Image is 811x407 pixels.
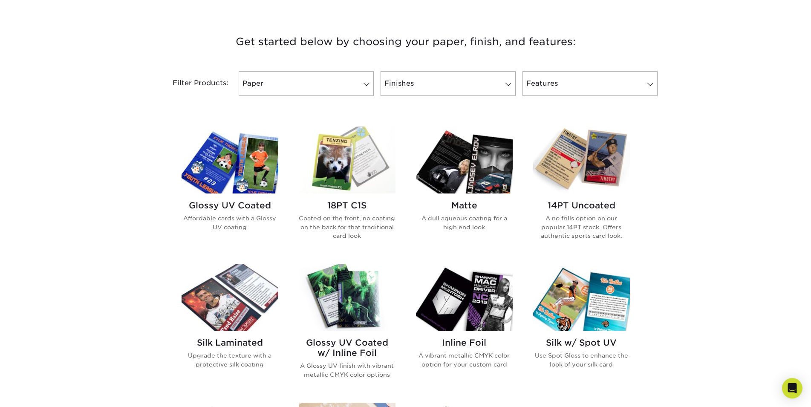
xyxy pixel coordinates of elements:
a: 14PT Uncoated Trading Cards 14PT Uncoated A no frills option on our popular 14PT stock. Offers au... [533,127,630,254]
img: Silk Laminated Trading Cards [182,264,278,331]
p: Affordable cards with a Glossy UV coating [182,214,278,231]
a: 18PT C1S Trading Cards 18PT C1S Coated on the front, no coating on the back for that traditional ... [299,127,395,254]
a: Features [522,71,658,96]
img: 14PT Uncoated Trading Cards [533,127,630,193]
a: Glossy UV Coated Trading Cards Glossy UV Coated Affordable cards with a Glossy UV coating [182,127,278,254]
img: Silk w/ Spot UV Trading Cards [533,264,630,331]
h2: 18PT C1S [299,200,395,211]
div: Open Intercom Messenger [782,378,802,398]
img: Inline Foil Trading Cards [416,264,513,331]
h2: Glossy UV Coated w/ Inline Foil [299,338,395,358]
h3: Get started below by choosing your paper, finish, and features: [156,23,655,61]
h2: Silk Laminated [182,338,278,348]
h2: 14PT Uncoated [533,200,630,211]
img: Glossy UV Coated Trading Cards [182,127,278,193]
h2: Silk w/ Spot UV [533,338,630,348]
p: A Glossy UV finish with vibrant metallic CMYK color options [299,361,395,379]
p: A dull aqueous coating for a high end look [416,214,513,231]
p: A vibrant metallic CMYK color option for your custom card [416,351,513,369]
p: Upgrade the texture with a protective silk coating [182,351,278,369]
a: Matte Trading Cards Matte A dull aqueous coating for a high end look [416,127,513,254]
h2: Glossy UV Coated [182,200,278,211]
a: Paper [239,71,374,96]
a: Silk Laminated Trading Cards Silk Laminated Upgrade the texture with a protective silk coating [182,264,278,393]
h2: Matte [416,200,513,211]
a: Glossy UV Coated w/ Inline Foil Trading Cards Glossy UV Coated w/ Inline Foil A Glossy UV finish ... [299,264,395,393]
a: Finishes [381,71,516,96]
a: Inline Foil Trading Cards Inline Foil A vibrant metallic CMYK color option for your custom card [416,264,513,393]
img: 18PT C1S Trading Cards [299,127,395,193]
h2: Inline Foil [416,338,513,348]
p: Coated on the front, no coating on the back for that traditional card look [299,214,395,240]
p: Use Spot Gloss to enhance the look of your silk card [533,351,630,369]
p: A no frills option on our popular 14PT stock. Offers authentic sports card look. [533,214,630,240]
img: Matte Trading Cards [416,127,513,193]
div: Filter Products: [150,71,235,96]
img: Glossy UV Coated w/ Inline Foil Trading Cards [299,264,395,331]
a: Silk w/ Spot UV Trading Cards Silk w/ Spot UV Use Spot Gloss to enhance the look of your silk card [533,264,630,393]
